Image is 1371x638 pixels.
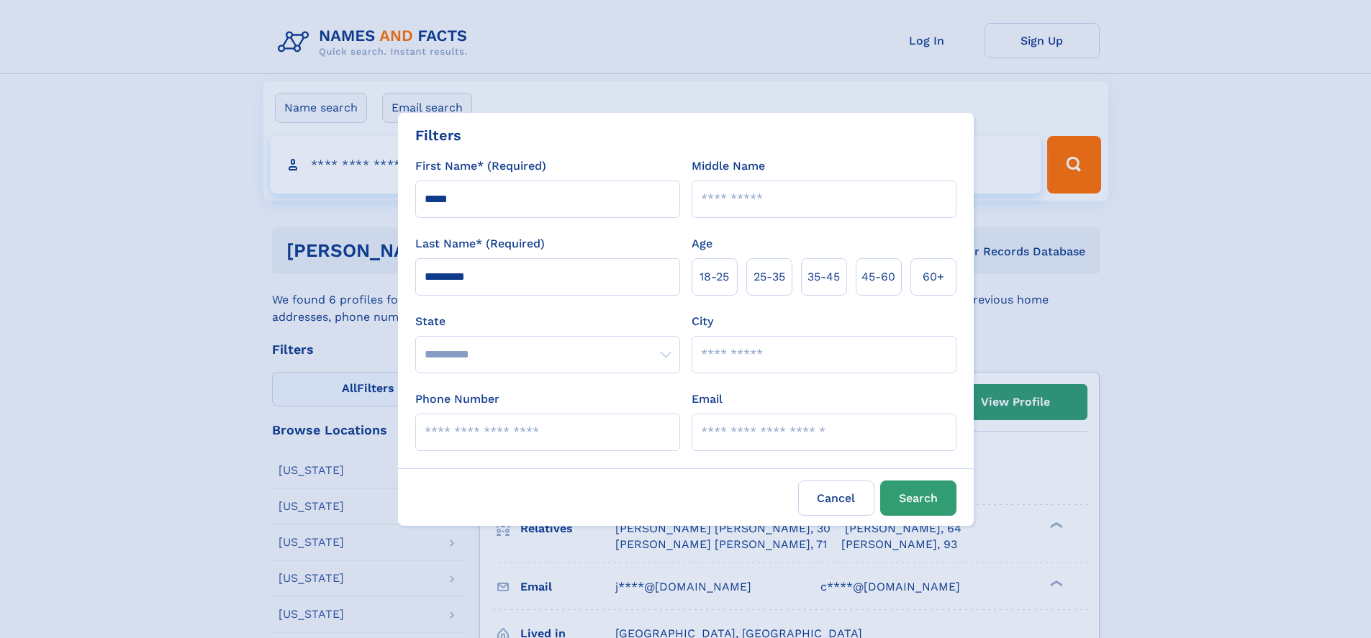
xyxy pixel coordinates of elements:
label: Last Name* (Required) [415,235,545,252]
label: Cancel [798,480,874,516]
label: Middle Name [692,158,765,175]
div: Filters [415,124,461,146]
span: 35‑45 [807,268,840,286]
span: 18‑25 [700,268,729,286]
label: Age [692,235,712,252]
label: Email [692,391,723,408]
span: 25‑35 [754,268,785,286]
label: City [692,313,713,330]
span: 45‑60 [861,268,895,286]
span: 60+ [923,268,944,286]
label: First Name* (Required) [415,158,546,175]
button: Search [880,480,956,516]
label: Phone Number [415,391,499,408]
label: State [415,313,680,330]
